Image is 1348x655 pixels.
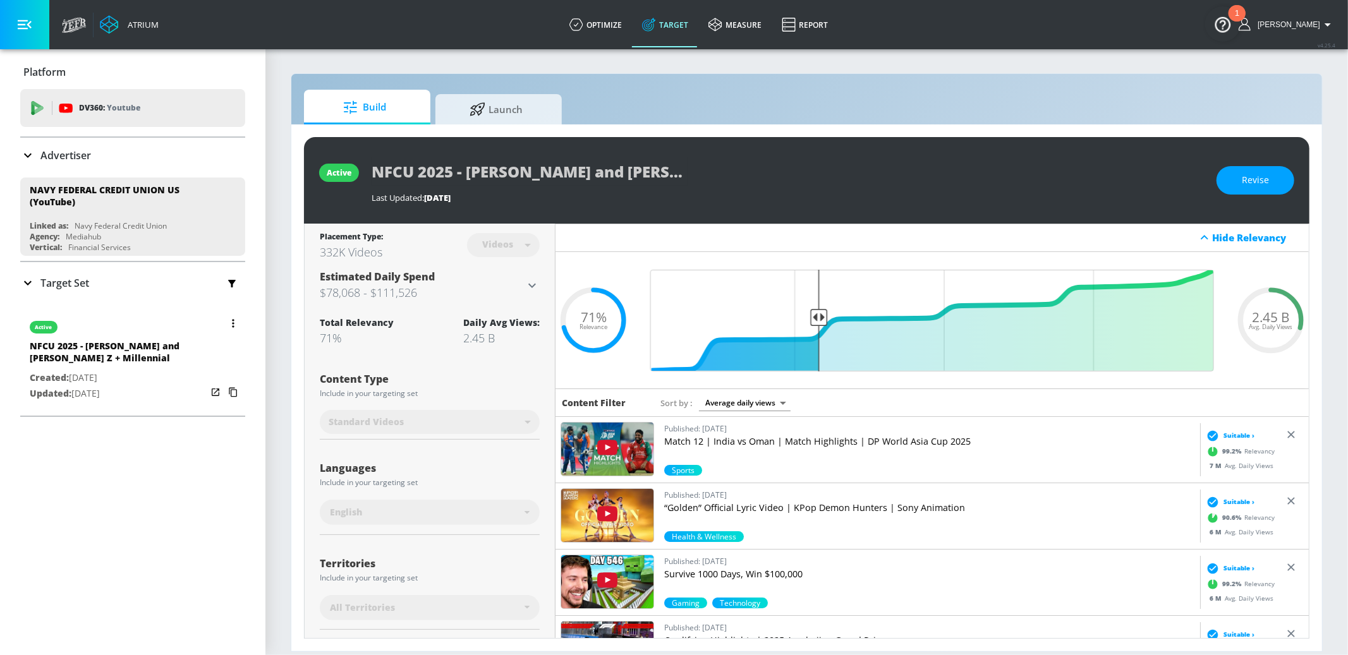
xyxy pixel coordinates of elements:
[1212,231,1302,244] div: Hide Relevancy
[1205,6,1241,42] button: Open Resource Center, 1 new notification
[30,184,224,208] div: NAVY FEDERAL CREDIT UNION US (YouTube)
[1223,447,1245,456] span: 99.2 %
[68,242,131,253] div: Financial Services
[1210,461,1225,470] span: 7 M
[1318,42,1335,49] span: v 4.25.4
[320,316,394,328] div: Total Relevancy
[1253,311,1290,324] span: 2.45 B
[20,177,245,256] div: NAVY FEDERAL CREDIT UNION US (YouTube)Linked as:Navy Federal Credit UnionAgency:MediahubVertical:...
[664,634,1195,647] p: Qualifying Highlights | 2025 Azerbaijan Grand Prix
[562,397,626,409] h6: Content Filter
[320,390,540,397] div: Include in your targeting set
[207,383,224,401] button: Open in new window
[320,231,383,244] div: Placement Type:
[1210,527,1225,536] span: 6 M
[320,500,540,525] div: English
[30,370,207,386] p: [DATE]
[664,621,1195,634] p: Published: [DATE]
[1217,166,1294,195] button: Revise
[632,2,698,47] a: Target
[580,323,607,330] span: Relevance
[329,416,404,428] span: Standard Videos
[1204,527,1274,537] div: Avg. Daily Views
[320,479,540,486] div: Include in your targeting set
[664,422,1195,465] a: Published: [DATE]Match 12 | India vs Oman | Match Highlights | DP World Asia Cup 2025
[581,311,607,324] span: 71%
[448,94,544,124] span: Launch
[330,601,395,614] span: All Territories
[317,92,413,123] span: Build
[320,330,394,346] div: 71%
[1204,628,1255,641] div: Suitable ›
[30,231,59,242] div: Agency:
[320,558,540,568] div: Territories
[664,531,744,542] div: 4.1%
[1253,20,1320,29] span: login as: eugenia.kim@zefr.com
[463,316,540,328] div: Daily Avg Views:
[1204,461,1274,471] div: Avg. Daily Views
[327,167,351,178] div: active
[320,244,383,260] div: 332K Videos
[75,220,167,231] div: Navy Federal Credit Union
[66,231,101,242] div: Mediahub
[20,89,245,127] div: DV360: Youtube
[559,2,632,47] a: optimize
[1204,430,1255,442] div: Suitable ›
[476,239,519,249] div: Videos
[224,383,242,401] button: Copy Targeting Set Link
[1204,496,1255,508] div: Suitable ›
[1223,513,1245,522] span: 90.6 %
[30,386,207,402] p: [DATE]
[1204,575,1275,594] div: Relevancy
[664,465,702,476] span: Sports
[79,101,140,115] p: DV360:
[660,397,693,409] span: Sort by
[664,465,702,476] div: 99.2%
[320,595,540,620] div: All Territories
[100,15,159,34] a: Atrium
[1210,594,1225,603] span: 6 M
[1204,562,1255,575] div: Suitable ›
[320,374,540,384] div: Content Type
[320,574,540,582] div: Include in your targeting set
[1239,17,1335,32] button: [PERSON_NAME]
[320,284,525,301] h3: $78,068 - $111,526
[664,568,1195,580] p: Survive 1000 Days, Win $100,000
[107,101,140,114] p: Youtube
[23,65,66,79] p: Platform
[40,148,91,162] p: Advertiser
[20,308,245,411] div: activeNFCU 2025 - [PERSON_NAME] and [PERSON_NAME] Z + MillennialCreated:[DATE]Updated:[DATE]
[561,423,653,476] img: njt_pUIKceg
[20,54,245,90] div: Platform
[772,2,838,47] a: Report
[698,2,772,47] a: measure
[644,270,1220,371] input: Final Threshold
[561,555,653,608] img: npNmyb-qqGw
[1235,13,1239,30] div: 1
[30,340,207,370] div: NFCU 2025 - [PERSON_NAME] and [PERSON_NAME] Z + Millennial
[1249,323,1293,330] span: Avg. Daily Views
[320,463,540,473] div: Languages
[372,192,1204,203] div: Last Updated:
[30,387,71,399] span: Updated:
[1204,508,1275,527] div: Relevancy
[1204,442,1275,461] div: Relevancy
[712,598,768,608] div: 70.3%
[1224,431,1255,440] span: Suitable ›
[1224,630,1255,639] span: Suitable ›
[463,330,540,346] div: 2.45 B
[664,531,744,542] span: Health & Wellness
[1224,497,1255,507] span: Suitable ›
[561,489,653,542] img: yebNIHKAC4A
[664,555,1195,568] p: Published: [DATE]
[1242,172,1269,188] span: Revise
[40,276,89,290] p: Target Set
[699,394,791,411] div: Average daily views
[664,435,1195,448] p: Match 12 | India vs Oman | Match Highlights | DP World Asia Cup 2025
[20,262,245,304] div: Target Set
[1224,563,1255,573] span: Suitable ›
[664,555,1195,598] a: Published: [DATE]Survive 1000 Days, Win $100,000
[664,488,1195,531] a: Published: [DATE]“Golden” Official Lyric Video | KPop Demon Hunters | Sony Animation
